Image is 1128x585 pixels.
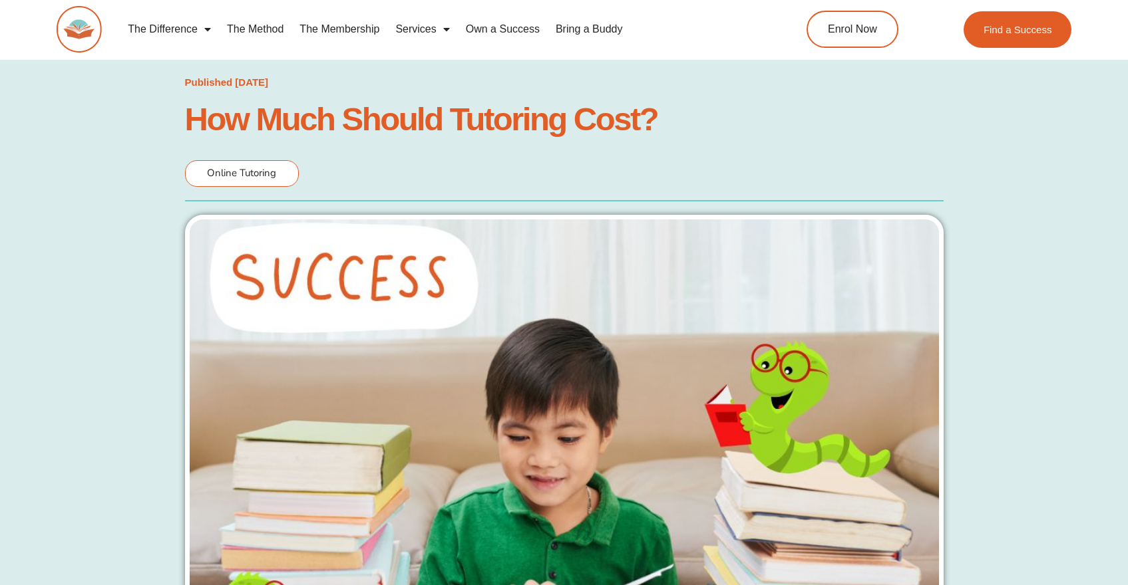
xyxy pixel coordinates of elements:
a: The Membership [291,14,387,45]
time: [DATE] [235,76,268,88]
span: Online Tutoring [207,166,276,179]
span: Enrol Now [828,24,877,35]
h1: How Much Should Tutoring Cost? [185,104,944,134]
a: Bring a Buddy [548,14,631,45]
a: Published [DATE] [185,73,269,92]
span: Find a Success [984,25,1052,35]
a: Services [387,14,457,45]
span: Published [185,76,233,88]
a: The Method [219,14,291,45]
a: The Difference [120,14,219,45]
a: Enrol Now [807,11,898,48]
a: Own a Success [458,14,548,45]
nav: Menu [120,14,749,45]
a: Find a Success [964,11,1072,48]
